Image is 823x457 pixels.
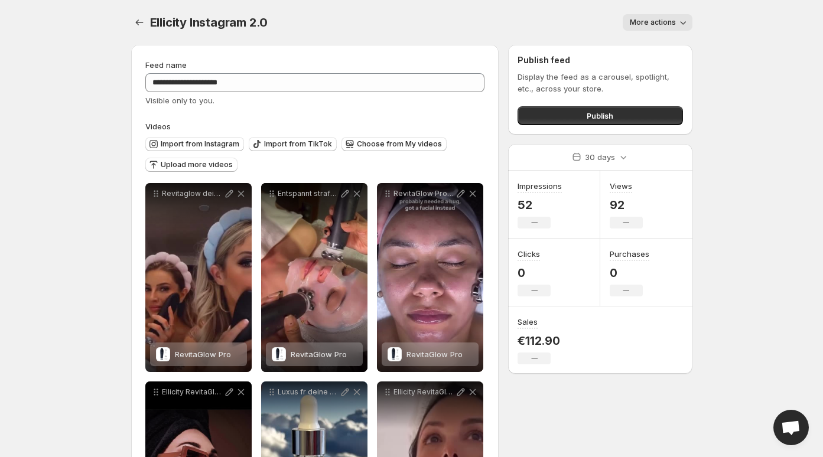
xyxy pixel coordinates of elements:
[278,387,339,397] p: Luxus fr deine Haut das Ellicity Six Peptides Serum mit 24K Gold glttet hydratisiert und schenkt ...
[630,18,676,27] span: More actions
[161,139,239,149] span: Import from Instagram
[161,160,233,169] span: Upload more videos
[341,137,447,151] button: Choose from My videos
[518,54,682,66] h2: Publish feed
[145,137,244,151] button: Import from Instagram
[518,198,562,212] p: 52
[162,387,223,397] p: Ellicity RevitaGlow Pro Straffe strahlende Haut wie bei den Hollywood-Stars
[145,60,187,70] span: Feed name
[162,189,223,198] p: Revitaglow deine All-in-One Beauty-Routine Mit Wrme Vibration und 3 Aufstzen verwhnt dich unser R...
[518,248,540,260] h3: Clicks
[145,158,238,172] button: Upload more videos
[610,180,632,192] h3: Views
[272,347,286,361] img: RevitaGlow Pro
[357,139,442,149] span: Choose from My videos
[587,110,613,122] span: Publish
[156,347,170,361] img: RevitaGlow Pro
[388,347,402,361] img: RevitaGlow Pro
[610,248,649,260] h3: Purchases
[610,266,649,280] p: 0
[150,15,268,30] span: Ellicity Instagram 2.0
[773,410,809,445] a: Open chat
[518,334,560,348] p: €112.90
[175,350,231,359] span: RevitaGlow Pro
[393,387,455,397] p: Ellicity RevitaGlow Pro Der Beauty-Geheimtipp fr straffe strahlende Haut geliebt von Hautexpertin...
[406,350,463,359] span: RevitaGlow Pro
[393,189,455,198] p: RevitaGlow Pro Wrme Vibration 3 Aufstze fr strahlend glatte Haut
[145,183,252,372] div: Revitaglow deine All-in-One Beauty-Routine Mit Wrme Vibration und 3 Aufstzen verwhnt dich unser R...
[291,350,347,359] span: RevitaGlow Pro
[585,151,615,163] p: 30 days
[261,183,367,372] div: Entspannt strafft und lsst deine Haut sofort frischer wirkenellicitybeauty skincareroutine glowup...
[623,14,692,31] button: More actions
[518,266,551,280] p: 0
[518,71,682,94] p: Display the feed as a carousel, spotlight, etc., across your store.
[278,189,339,198] p: Entspannt strafft und lsst deine Haut sofort frischer wirkenellicitybeauty skincareroutine glowup
[610,198,643,212] p: 92
[518,180,562,192] h3: Impressions
[145,96,214,105] span: Visible only to you.
[518,316,538,328] h3: Sales
[131,14,148,31] button: Settings
[145,122,171,131] span: Videos
[518,106,682,125] button: Publish
[264,139,332,149] span: Import from TikTok
[377,183,483,372] div: RevitaGlow Pro Wrme Vibration 3 Aufstze fr strahlend glatte HautRevitaGlow ProRevitaGlow Pro
[249,137,337,151] button: Import from TikTok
